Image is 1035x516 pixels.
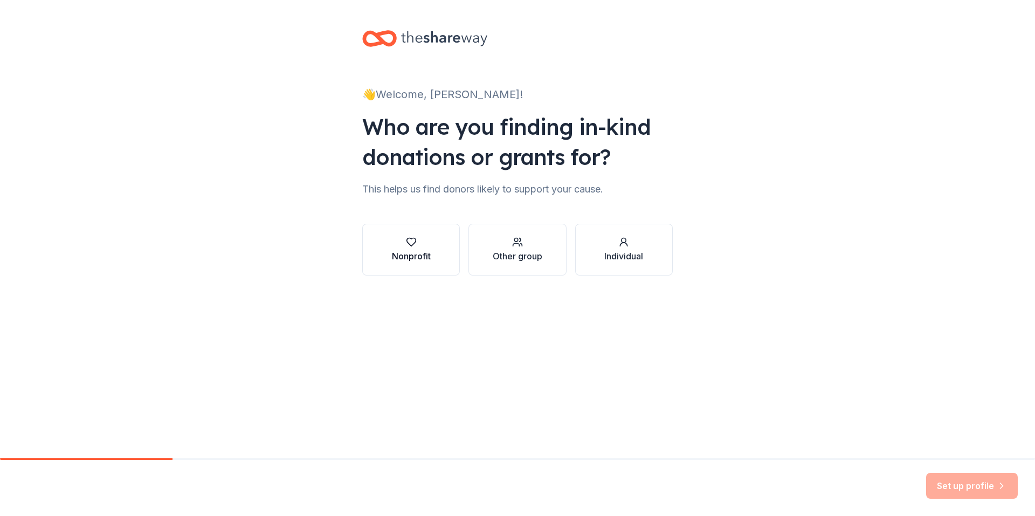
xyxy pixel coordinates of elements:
[392,250,431,263] div: Nonprofit
[493,250,542,263] div: Other group
[604,250,643,263] div: Individual
[362,86,673,103] div: 👋 Welcome, [PERSON_NAME]!
[362,181,673,198] div: This helps us find donors likely to support your cause.
[362,224,460,276] button: Nonprofit
[575,224,673,276] button: Individual
[468,224,566,276] button: Other group
[362,112,673,172] div: Who are you finding in-kind donations or grants for?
